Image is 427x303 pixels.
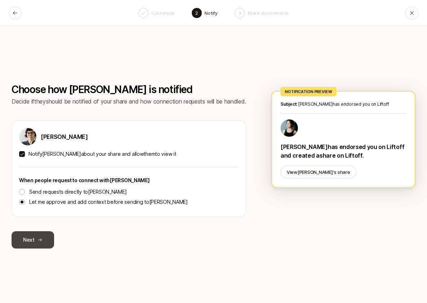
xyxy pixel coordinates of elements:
button: View[PERSON_NAME]'s share [281,166,356,179]
p: Notification Preview [285,88,332,95]
p: [PERSON_NAME] has endorsed you on Liftoff and created a share on Liftoff. [281,142,406,160]
p: Decide if they should be notified of your share and how connection requests will be handled. [12,97,246,106]
p: Notify [PERSON_NAME] about your share and allow them to view it [28,150,176,158]
p: Let me approve and add context before sending to [PERSON_NAME] [29,198,188,206]
p: 3 [238,9,241,17]
p: [PERSON_NAME] [41,132,88,141]
p: When people request to connect with [PERSON_NAME] [19,176,150,185]
img: 0b965891_4116_474f_af89_6433edd974dd.jpg [19,128,36,145]
button: Next [12,231,54,249]
p: 2 [195,9,198,17]
span: Subject: [281,101,297,107]
p: Notify [204,9,217,17]
p: Send requests directly to [PERSON_NAME] [29,188,127,196]
p: Choose how [PERSON_NAME] is notified [12,84,246,95]
img: 539a6eb7_bc0e_4fa2_8ad9_ee091919e8d1.jpg [281,119,298,137]
p: [PERSON_NAME] has endorsed you on Liftoff [281,101,406,107]
p: Make discoverable [248,9,289,17]
button: Notify[PERSON_NAME]about your share and allowthemto view it [19,151,25,157]
p: Customize [151,9,175,17]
